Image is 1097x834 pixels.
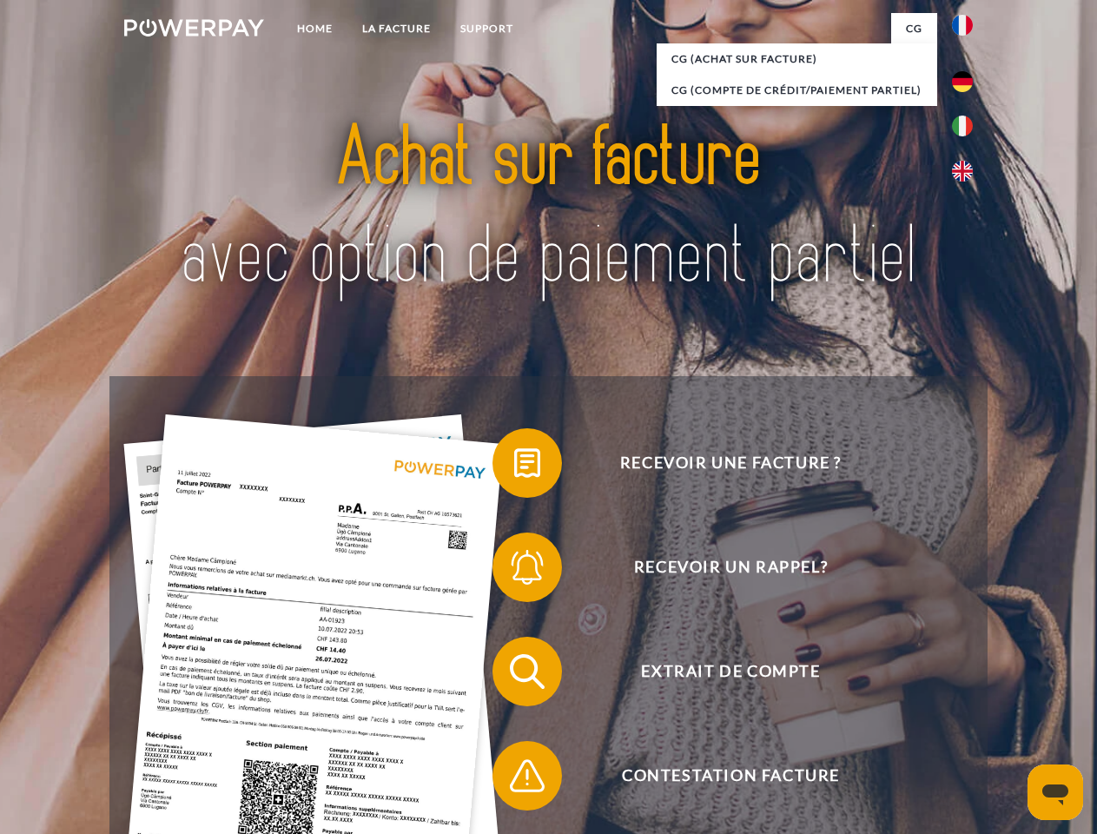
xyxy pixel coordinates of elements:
[891,13,937,44] a: CG
[492,533,944,602] button: Recevoir un rappel?
[518,428,943,498] span: Recevoir une facture ?
[952,71,973,92] img: de
[347,13,446,44] a: LA FACTURE
[492,741,944,811] button: Contestation Facture
[446,13,528,44] a: Support
[506,441,549,485] img: qb_bill.svg
[506,650,549,693] img: qb_search.svg
[492,637,944,706] button: Extrait de compte
[518,741,943,811] span: Contestation Facture
[1028,764,1083,820] iframe: Bouton de lancement de la fenêtre de messagerie
[124,19,264,36] img: logo-powerpay-white.svg
[657,75,937,106] a: CG (Compte de crédit/paiement partiel)
[506,546,549,589] img: qb_bell.svg
[518,637,943,706] span: Extrait de compte
[952,161,973,182] img: en
[506,754,549,798] img: qb_warning.svg
[657,43,937,75] a: CG (achat sur facture)
[952,116,973,136] img: it
[952,15,973,36] img: fr
[492,428,944,498] button: Recevoir une facture ?
[282,13,347,44] a: Home
[518,533,943,602] span: Recevoir un rappel?
[166,83,931,333] img: title-powerpay_fr.svg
